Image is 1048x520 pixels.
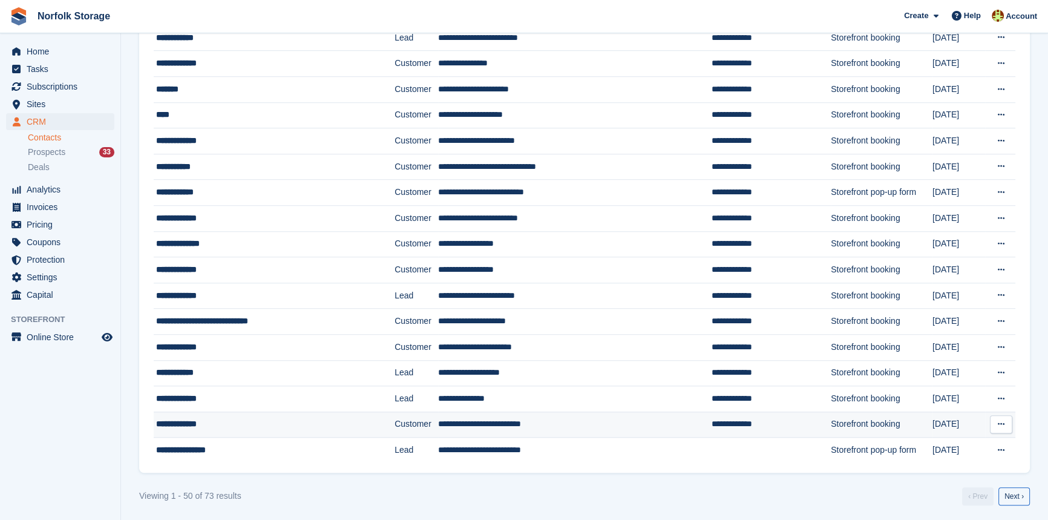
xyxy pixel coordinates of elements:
[27,286,99,303] span: Capital
[6,113,114,130] a: menu
[831,309,932,335] td: Storefront booking
[395,51,438,77] td: Customer
[1006,10,1037,22] span: Account
[27,61,99,77] span: Tasks
[932,360,985,386] td: [DATE]
[998,487,1030,505] a: Next
[992,10,1004,22] img: Holly Lamming
[395,76,438,102] td: Customer
[27,269,99,286] span: Settings
[27,251,99,268] span: Protection
[960,487,1032,505] nav: Pages
[932,309,985,335] td: [DATE]
[6,286,114,303] a: menu
[10,7,28,25] img: stora-icon-8386f47178a22dfd0bd8f6a31ec36ba5ce8667c1dd55bd0f319d3a0aa187defe.svg
[28,146,65,158] span: Prospects
[139,490,241,502] div: Viewing 1 - 50 of 73 results
[395,102,438,128] td: Customer
[28,146,114,159] a: Prospects 33
[932,283,985,309] td: [DATE]
[6,96,114,113] a: menu
[395,334,438,360] td: Customer
[831,283,932,309] td: Storefront booking
[831,334,932,360] td: Storefront booking
[28,162,50,173] span: Deals
[904,10,928,22] span: Create
[831,51,932,77] td: Storefront booking
[395,154,438,180] td: Customer
[932,25,985,51] td: [DATE]
[932,231,985,257] td: [DATE]
[932,334,985,360] td: [DATE]
[6,61,114,77] a: menu
[831,128,932,154] td: Storefront booking
[831,257,932,283] td: Storefront booking
[395,360,438,386] td: Lead
[831,25,932,51] td: Storefront booking
[27,78,99,95] span: Subscriptions
[27,199,99,216] span: Invoices
[27,96,99,113] span: Sites
[964,10,981,22] span: Help
[33,6,115,26] a: Norfolk Storage
[831,386,932,412] td: Storefront booking
[6,216,114,233] a: menu
[395,386,438,412] td: Lead
[831,412,932,438] td: Storefront booking
[932,257,985,283] td: [DATE]
[962,487,994,505] a: Previous
[831,154,932,180] td: Storefront booking
[27,216,99,233] span: Pricing
[932,412,985,438] td: [DATE]
[395,257,438,283] td: Customer
[28,132,114,143] a: Contacts
[831,180,932,206] td: Storefront pop-up form
[6,199,114,216] a: menu
[932,102,985,128] td: [DATE]
[27,329,99,346] span: Online Store
[99,147,114,157] div: 33
[6,234,114,251] a: menu
[932,76,985,102] td: [DATE]
[6,269,114,286] a: menu
[11,314,120,326] span: Storefront
[100,330,114,344] a: Preview store
[27,113,99,130] span: CRM
[395,180,438,206] td: Customer
[27,234,99,251] span: Coupons
[932,180,985,206] td: [DATE]
[395,205,438,231] td: Customer
[395,128,438,154] td: Customer
[6,181,114,198] a: menu
[932,154,985,180] td: [DATE]
[27,43,99,60] span: Home
[831,102,932,128] td: Storefront booking
[831,438,932,463] td: Storefront pop-up form
[27,181,99,198] span: Analytics
[395,231,438,257] td: Customer
[932,128,985,154] td: [DATE]
[395,412,438,438] td: Customer
[932,51,985,77] td: [DATE]
[6,329,114,346] a: menu
[932,205,985,231] td: [DATE]
[6,78,114,95] a: menu
[28,161,114,174] a: Deals
[831,360,932,386] td: Storefront booking
[395,25,438,51] td: Lead
[395,309,438,335] td: Customer
[831,76,932,102] td: Storefront booking
[831,231,932,257] td: Storefront booking
[932,438,985,463] td: [DATE]
[932,386,985,412] td: [DATE]
[831,205,932,231] td: Storefront booking
[395,283,438,309] td: Lead
[395,438,438,463] td: Lead
[6,251,114,268] a: menu
[6,43,114,60] a: menu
